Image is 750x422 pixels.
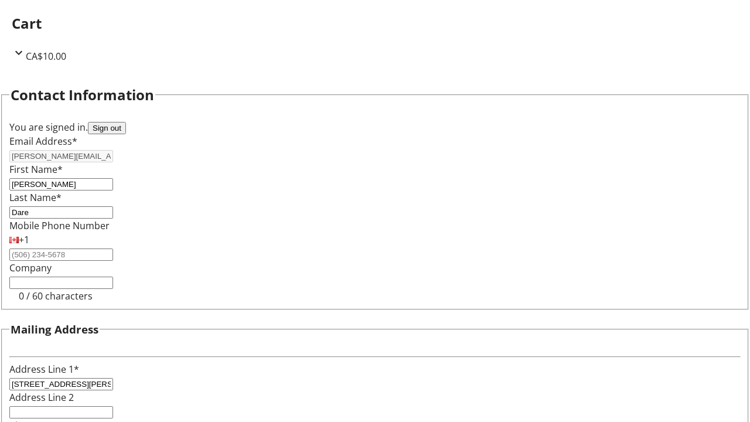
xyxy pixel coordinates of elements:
label: Address Line 1* [9,363,79,376]
tr-character-limit: 0 / 60 characters [19,290,93,302]
h2: Cart [12,13,738,34]
label: Company [9,261,52,274]
span: CA$10.00 [26,50,66,63]
label: Mobile Phone Number [9,219,110,232]
label: Last Name* [9,191,62,204]
div: You are signed in. [9,120,741,134]
label: First Name* [9,163,63,176]
label: Address Line 2 [9,391,74,404]
h3: Mailing Address [11,321,98,338]
label: Email Address* [9,135,77,148]
input: Address [9,378,113,390]
input: (506) 234-5678 [9,249,113,261]
h2: Contact Information [11,84,154,105]
button: Sign out [88,122,126,134]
